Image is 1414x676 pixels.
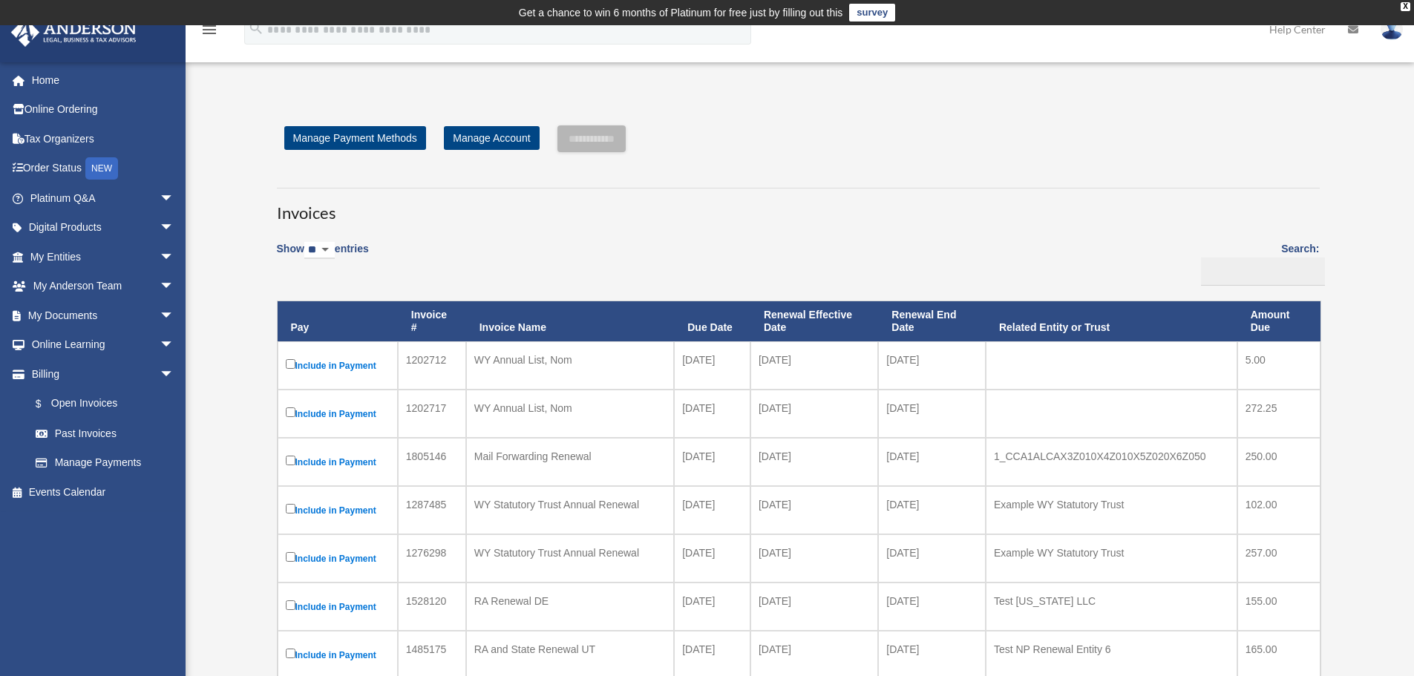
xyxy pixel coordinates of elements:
[750,583,878,631] td: [DATE]
[878,486,986,534] td: [DATE]
[277,240,369,274] label: Show entries
[674,301,750,341] th: Due Date: activate to sort column ascending
[878,534,986,583] td: [DATE]
[986,583,1237,631] td: Test [US_STATE] LLC
[1201,257,1325,286] input: Search:
[750,390,878,438] td: [DATE]
[277,188,1320,225] h3: Invoices
[878,341,986,390] td: [DATE]
[674,583,750,631] td: [DATE]
[878,438,986,486] td: [DATE]
[674,486,750,534] td: [DATE]
[1381,19,1403,40] img: User Pic
[10,359,189,389] a: Billingarrow_drop_down
[398,390,466,438] td: 1202717
[878,583,986,631] td: [DATE]
[674,438,750,486] td: [DATE]
[398,486,466,534] td: 1287485
[21,448,189,478] a: Manage Payments
[286,453,390,471] label: Include in Payment
[21,419,189,448] a: Past Invoices
[1237,390,1320,438] td: 272.25
[160,359,189,390] span: arrow_drop_down
[286,646,390,664] label: Include in Payment
[286,600,295,610] input: Include in Payment
[474,494,667,515] div: WY Statutory Trust Annual Renewal
[986,534,1237,583] td: Example WY Statutory Trust
[10,183,197,213] a: Platinum Q&Aarrow_drop_down
[248,20,264,36] i: search
[286,356,390,375] label: Include in Payment
[1237,341,1320,390] td: 5.00
[1401,2,1410,11] div: close
[750,301,878,341] th: Renewal Effective Date: activate to sort column ascending
[284,126,426,150] a: Manage Payment Methods
[10,124,197,154] a: Tax Organizers
[7,18,141,47] img: Anderson Advisors Platinum Portal
[398,438,466,486] td: 1805146
[160,242,189,272] span: arrow_drop_down
[10,154,197,184] a: Order StatusNEW
[286,552,295,562] input: Include in Payment
[474,542,667,563] div: WY Statutory Trust Annual Renewal
[1237,301,1320,341] th: Amount Due: activate to sort column ascending
[286,501,390,519] label: Include in Payment
[398,301,466,341] th: Invoice #: activate to sort column ascending
[398,583,466,631] td: 1528120
[10,301,197,330] a: My Documentsarrow_drop_down
[10,330,197,360] a: Online Learningarrow_drop_down
[849,4,895,22] a: survey
[160,272,189,302] span: arrow_drop_down
[674,390,750,438] td: [DATE]
[10,213,197,243] a: Digital Productsarrow_drop_down
[1196,240,1320,286] label: Search:
[44,395,51,413] span: $
[398,534,466,583] td: 1276298
[1237,534,1320,583] td: 257.00
[160,213,189,243] span: arrow_drop_down
[286,404,390,423] label: Include in Payment
[10,65,197,95] a: Home
[200,26,218,39] a: menu
[10,272,197,301] a: My Anderson Teamarrow_drop_down
[286,407,295,417] input: Include in Payment
[85,157,118,180] div: NEW
[878,301,986,341] th: Renewal End Date: activate to sort column ascending
[750,341,878,390] td: [DATE]
[986,438,1237,486] td: 1_CCA1ALCAX3Z010X4Z010X5Z020X6Z050
[1237,438,1320,486] td: 250.00
[878,390,986,438] td: [DATE]
[466,301,675,341] th: Invoice Name: activate to sort column ascending
[286,359,295,369] input: Include in Payment
[474,639,667,660] div: RA and State Renewal UT
[286,456,295,465] input: Include in Payment
[10,242,197,272] a: My Entitiesarrow_drop_down
[1237,486,1320,534] td: 102.00
[474,446,667,467] div: Mail Forwarding Renewal
[10,95,197,125] a: Online Ordering
[286,504,295,513] input: Include in Payment
[398,341,466,390] td: 1202712
[750,486,878,534] td: [DATE]
[304,242,335,259] select: Showentries
[160,183,189,214] span: arrow_drop_down
[286,549,390,568] label: Include in Payment
[10,477,197,507] a: Events Calendar
[986,301,1237,341] th: Related Entity or Trust: activate to sort column ascending
[986,486,1237,534] td: Example WY Statutory Trust
[474,591,667,611] div: RA Renewal DE
[21,389,182,419] a: $Open Invoices
[286,597,390,616] label: Include in Payment
[160,330,189,361] span: arrow_drop_down
[750,438,878,486] td: [DATE]
[444,126,539,150] a: Manage Account
[474,398,667,419] div: WY Annual List, Nom
[286,649,295,658] input: Include in Payment
[160,301,189,331] span: arrow_drop_down
[674,341,750,390] td: [DATE]
[519,4,843,22] div: Get a chance to win 6 months of Platinum for free just by filling out this
[750,534,878,583] td: [DATE]
[1237,583,1320,631] td: 155.00
[674,534,750,583] td: [DATE]
[200,21,218,39] i: menu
